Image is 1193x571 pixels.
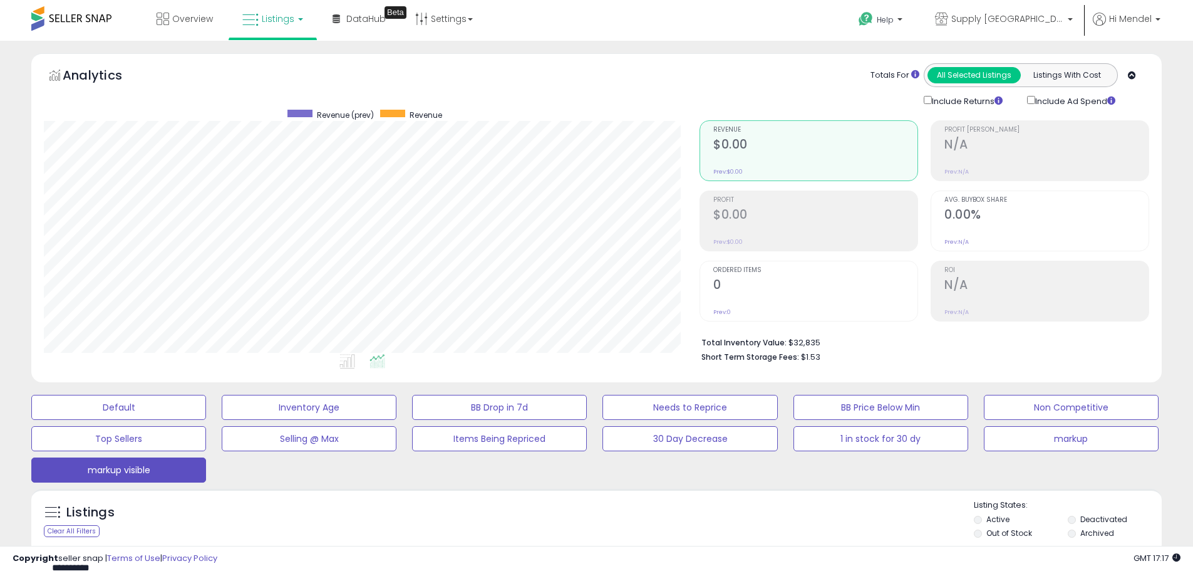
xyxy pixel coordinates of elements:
[31,458,206,483] button: markup visible
[602,426,777,451] button: 30 Day Decrease
[1080,528,1114,538] label: Archived
[385,6,406,19] div: Tooltip anchor
[410,110,442,120] span: Revenue
[412,426,587,451] button: Items Being Repriced
[713,308,731,316] small: Prev: 0
[984,426,1159,451] button: markup
[13,552,58,564] strong: Copyright
[944,207,1149,224] h2: 0.00%
[1093,13,1160,41] a: Hi Mendel
[944,168,969,175] small: Prev: N/A
[870,70,919,81] div: Totals For
[346,13,386,25] span: DataHub
[1080,514,1127,525] label: Deactivated
[974,500,1162,511] p: Listing States:
[1109,13,1152,25] span: Hi Mendel
[162,552,217,564] a: Privacy Policy
[713,197,917,204] span: Profit
[222,395,396,420] button: Inventory Age
[31,426,206,451] button: Top Sellers
[1134,552,1180,564] span: 2025-09-17 17:17 GMT
[701,337,787,348] b: Total Inventory Value:
[1018,93,1135,108] div: Include Ad Spend
[793,395,968,420] button: BB Price Below Min
[986,514,1010,525] label: Active
[914,93,1018,108] div: Include Returns
[1020,67,1113,83] button: Listings With Cost
[944,137,1149,154] h2: N/A
[63,66,147,87] h5: Analytics
[944,127,1149,134] span: Profit [PERSON_NAME]
[66,504,115,521] h5: Listings
[701,352,799,362] b: Short Term Storage Fees:
[951,13,1064,25] span: Supply [GEOGRAPHIC_DATA]
[927,67,1021,83] button: All Selected Listings
[986,528,1032,538] label: Out of Stock
[713,267,917,274] span: Ordered Items
[944,197,1149,204] span: Avg. Buybox Share
[222,426,396,451] button: Selling @ Max
[31,395,206,420] button: Default
[713,127,917,134] span: Revenue
[602,395,777,420] button: Needs to Reprice
[317,110,374,120] span: Revenue (prev)
[944,238,969,246] small: Prev: N/A
[849,2,915,41] a: Help
[713,168,743,175] small: Prev: $0.00
[262,13,294,25] span: Listings
[944,278,1149,295] h2: N/A
[944,308,969,316] small: Prev: N/A
[858,11,874,27] i: Get Help
[713,137,917,154] h2: $0.00
[701,334,1140,349] li: $32,835
[172,13,213,25] span: Overview
[713,238,743,246] small: Prev: $0.00
[793,426,968,451] button: 1 in stock for 30 dy
[107,552,160,564] a: Terms of Use
[713,207,917,224] h2: $0.00
[412,395,587,420] button: BB Drop in 7d
[13,553,217,565] div: seller snap | |
[944,267,1149,274] span: ROI
[44,525,100,537] div: Clear All Filters
[801,351,820,363] span: $1.53
[984,395,1159,420] button: Non Competitive
[877,14,894,25] span: Help
[713,278,917,295] h2: 0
